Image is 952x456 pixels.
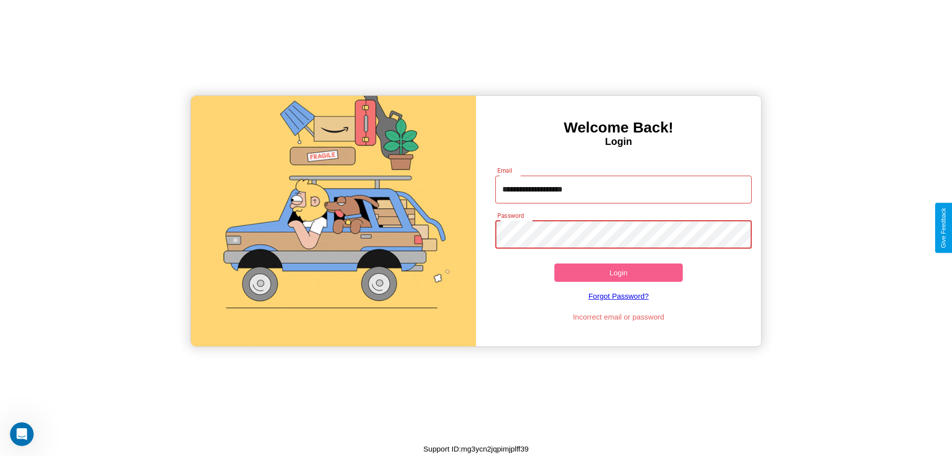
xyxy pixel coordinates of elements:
img: gif [191,96,476,346]
a: Forgot Password? [490,282,747,310]
iframe: Intercom live chat [10,422,34,446]
div: Give Feedback [940,208,947,248]
label: Email [497,166,513,175]
label: Password [497,211,524,220]
p: Support ID: mg3ycn2jqpimjplff39 [423,442,529,456]
h3: Welcome Back! [476,119,761,136]
h4: Login [476,136,761,147]
button: Login [554,263,683,282]
p: Incorrect email or password [490,310,747,324]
